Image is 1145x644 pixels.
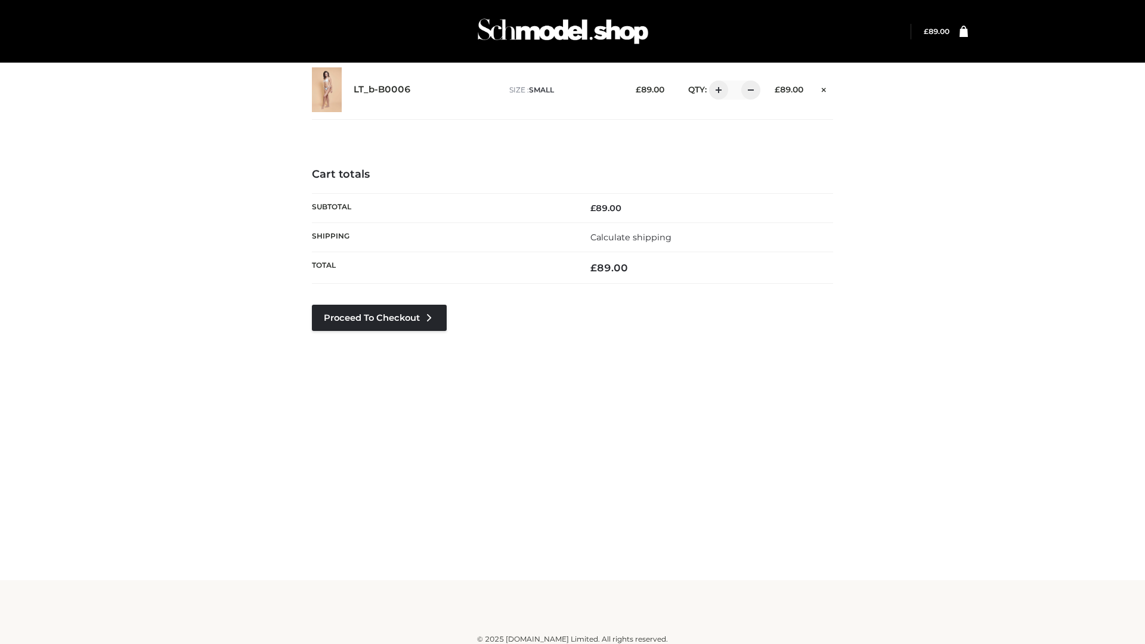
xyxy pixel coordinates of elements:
span: SMALL [529,85,554,94]
a: Proceed to Checkout [312,305,447,331]
bdi: 89.00 [590,262,628,274]
h4: Cart totals [312,168,833,181]
a: LT_b-B0006 [354,84,411,95]
a: Remove this item [815,80,833,96]
th: Shipping [312,222,572,252]
bdi: 89.00 [636,85,664,94]
th: Total [312,252,572,284]
bdi: 89.00 [775,85,803,94]
span: £ [590,262,597,274]
th: Subtotal [312,193,572,222]
span: £ [636,85,641,94]
bdi: 89.00 [590,203,621,213]
a: Calculate shipping [590,232,671,243]
span: £ [924,27,929,36]
span: £ [775,85,780,94]
bdi: 89.00 [924,27,949,36]
a: £89.00 [924,27,949,36]
div: QTY: [676,80,756,100]
img: LT_b-B0006 - SMALL [312,67,342,112]
span: £ [590,203,596,213]
p: size : [509,85,617,95]
img: Schmodel Admin 964 [474,8,652,55]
